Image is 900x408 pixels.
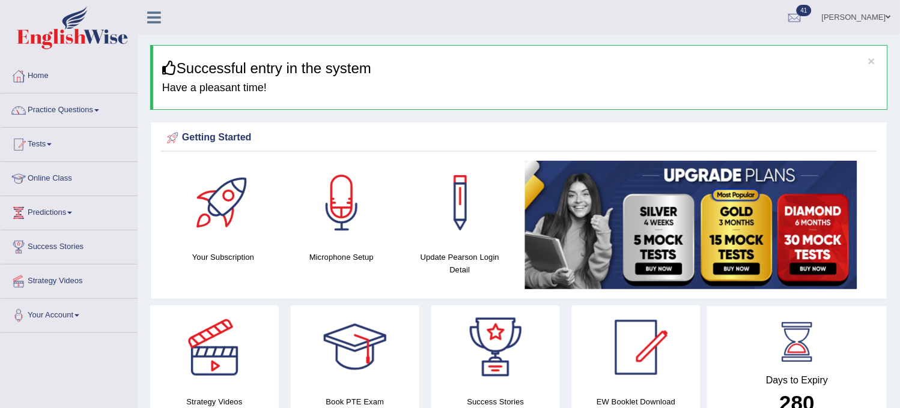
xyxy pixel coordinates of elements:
a: Practice Questions [1,94,138,124]
h4: Update Pearson Login Detail [407,251,513,276]
a: Predictions [1,196,138,226]
button: × [868,55,875,67]
h4: Microphone Setup [288,251,395,263]
a: Tests [1,128,138,158]
span: 41 [797,5,812,16]
h4: Your Subscription [170,251,276,263]
a: Home [1,59,138,89]
h4: Success Stories [431,395,560,408]
a: Online Class [1,162,138,192]
a: Success Stories [1,230,138,260]
h4: Days to Expiry [720,375,874,386]
div: Getting Started [164,129,874,147]
img: small5.jpg [525,161,857,289]
h3: Successful entry in the system [162,61,878,76]
a: Strategy Videos [1,265,138,295]
h4: Book PTE Exam [291,395,419,408]
a: Your Account [1,299,138,329]
h4: Strategy Videos [150,395,279,408]
h4: EW Booklet Download [572,395,701,408]
h4: Have a pleasant time! [162,82,878,94]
